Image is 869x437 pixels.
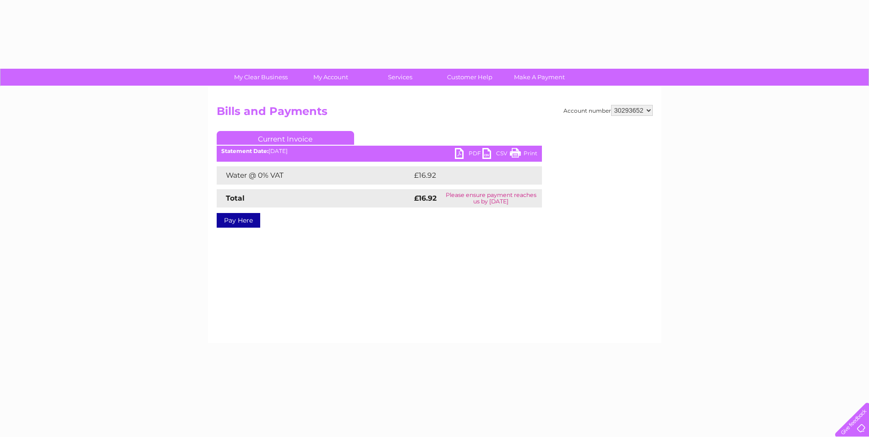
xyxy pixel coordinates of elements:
[217,131,354,145] a: Current Invoice
[482,148,510,161] a: CSV
[221,147,268,154] b: Statement Date:
[502,69,577,86] a: Make A Payment
[412,166,523,185] td: £16.92
[432,69,508,86] a: Customer Help
[226,194,245,202] strong: Total
[217,148,542,154] div: [DATE]
[362,69,438,86] a: Services
[563,105,653,116] div: Account number
[440,189,541,208] td: Please ensure payment reaches us by [DATE]
[217,166,412,185] td: Water @ 0% VAT
[293,69,368,86] a: My Account
[217,105,653,122] h2: Bills and Payments
[414,194,437,202] strong: £16.92
[455,148,482,161] a: PDF
[223,69,299,86] a: My Clear Business
[217,213,260,228] a: Pay Here
[510,148,537,161] a: Print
